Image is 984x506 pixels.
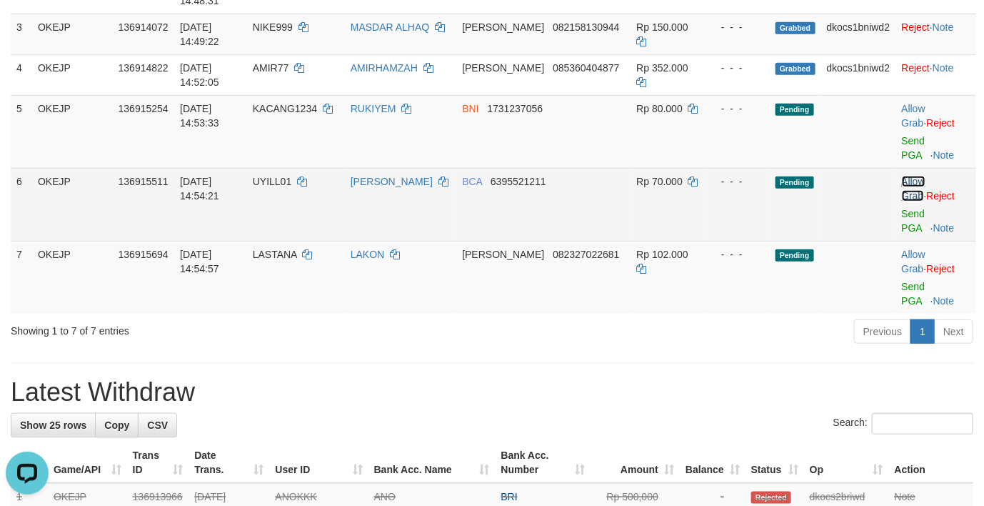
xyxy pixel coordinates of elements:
[710,61,764,75] div: - - -
[927,117,955,129] a: Reject
[119,21,169,33] span: 136914072
[462,62,544,74] span: [PERSON_NAME]
[189,442,269,483] th: Date Trans.: activate to sort column ascending
[462,176,482,187] span: BCA
[854,319,911,344] a: Previous
[896,95,977,168] td: ·
[48,442,127,483] th: Game/API: activate to sort column ascending
[368,442,496,483] th: Bank Acc. Name: activate to sort column ascending
[933,295,955,307] a: Note
[775,177,814,189] span: Pending
[11,318,399,338] div: Showing 1 to 7 of 7 entries
[11,54,32,95] td: 4
[351,62,418,74] a: AMIRHAMZAH
[591,442,681,483] th: Amount: activate to sort column ascending
[119,62,169,74] span: 136914822
[11,168,32,241] td: 6
[680,442,745,483] th: Balance: activate to sort column ascending
[180,176,219,202] span: [DATE] 14:54:21
[927,190,955,202] a: Reject
[896,54,977,95] td: ·
[180,103,219,129] span: [DATE] 14:53:33
[11,413,96,437] a: Show 25 rows
[636,21,688,33] span: Rp 150.000
[351,176,433,187] a: [PERSON_NAME]
[896,14,977,54] td: ·
[496,442,591,483] th: Bank Acc. Number: activate to sort column ascending
[269,442,368,483] th: User ID: activate to sort column ascending
[751,492,791,504] span: Rejected
[895,491,916,502] a: Note
[902,62,930,74] a: Reject
[253,103,317,114] span: KACANG1234
[710,101,764,116] div: - - -
[896,168,977,241] td: ·
[902,21,930,33] a: Reject
[180,249,219,274] span: [DATE] 14:54:57
[636,62,688,74] span: Rp 352.000
[910,319,935,344] a: 1
[775,249,814,262] span: Pending
[821,54,896,95] td: dkocs1bniwd2
[902,135,925,161] a: Send PGA
[11,378,973,407] h1: Latest Withdraw
[11,241,32,314] td: 7
[11,442,48,483] th: ID: activate to sort column descending
[351,249,384,260] a: LAKON
[119,249,169,260] span: 136915694
[902,176,927,202] span: ·
[351,21,429,33] a: MASDAR ALHAQ
[487,103,543,114] span: Copy 1731237056 to clipboard
[933,21,954,33] a: Note
[710,174,764,189] div: - - -
[462,249,544,260] span: [PERSON_NAME]
[119,103,169,114] span: 136915254
[147,420,168,431] span: CSV
[902,208,925,234] a: Send PGA
[6,6,49,49] button: Open LiveChat chat widget
[927,263,955,274] a: Reject
[127,442,189,483] th: Trans ID: activate to sort column ascending
[501,491,518,502] span: BRI
[104,420,129,431] span: Copy
[32,168,113,241] td: OKEJP
[902,249,927,274] span: ·
[32,14,113,54] td: OKEJP
[902,103,925,129] a: Allow Grab
[351,103,396,114] a: RUKIYEM
[775,104,814,116] span: Pending
[872,413,973,435] input: Search:
[636,249,688,260] span: Rp 102.000
[710,20,764,34] div: - - -
[138,413,177,437] a: CSV
[553,249,619,260] span: Copy 082327022681 to clipboard
[462,103,478,114] span: BNI
[11,95,32,168] td: 5
[180,21,219,47] span: [DATE] 14:49:22
[553,62,619,74] span: Copy 085360404877 to clipboard
[20,420,86,431] span: Show 25 rows
[253,176,291,187] span: UYILL01
[32,54,113,95] td: OKEJP
[95,413,139,437] a: Copy
[119,176,169,187] span: 136915511
[32,241,113,314] td: OKEJP
[636,103,683,114] span: Rp 80.000
[775,22,815,34] span: Grabbed
[745,442,804,483] th: Status: activate to sort column ascending
[902,281,925,307] a: Send PGA
[889,442,973,483] th: Action
[710,247,764,262] div: - - -
[804,442,889,483] th: Op: activate to sort column ascending
[934,319,973,344] a: Next
[253,249,297,260] span: LASTANA
[833,413,973,435] label: Search:
[902,176,925,202] a: Allow Grab
[32,95,113,168] td: OKEJP
[374,491,396,502] a: ANO
[636,176,683,187] span: Rp 70.000
[933,62,954,74] a: Note
[775,63,815,75] span: Grabbed
[553,21,619,33] span: Copy 082158130944 to clipboard
[821,14,896,54] td: dkocs1bniwd2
